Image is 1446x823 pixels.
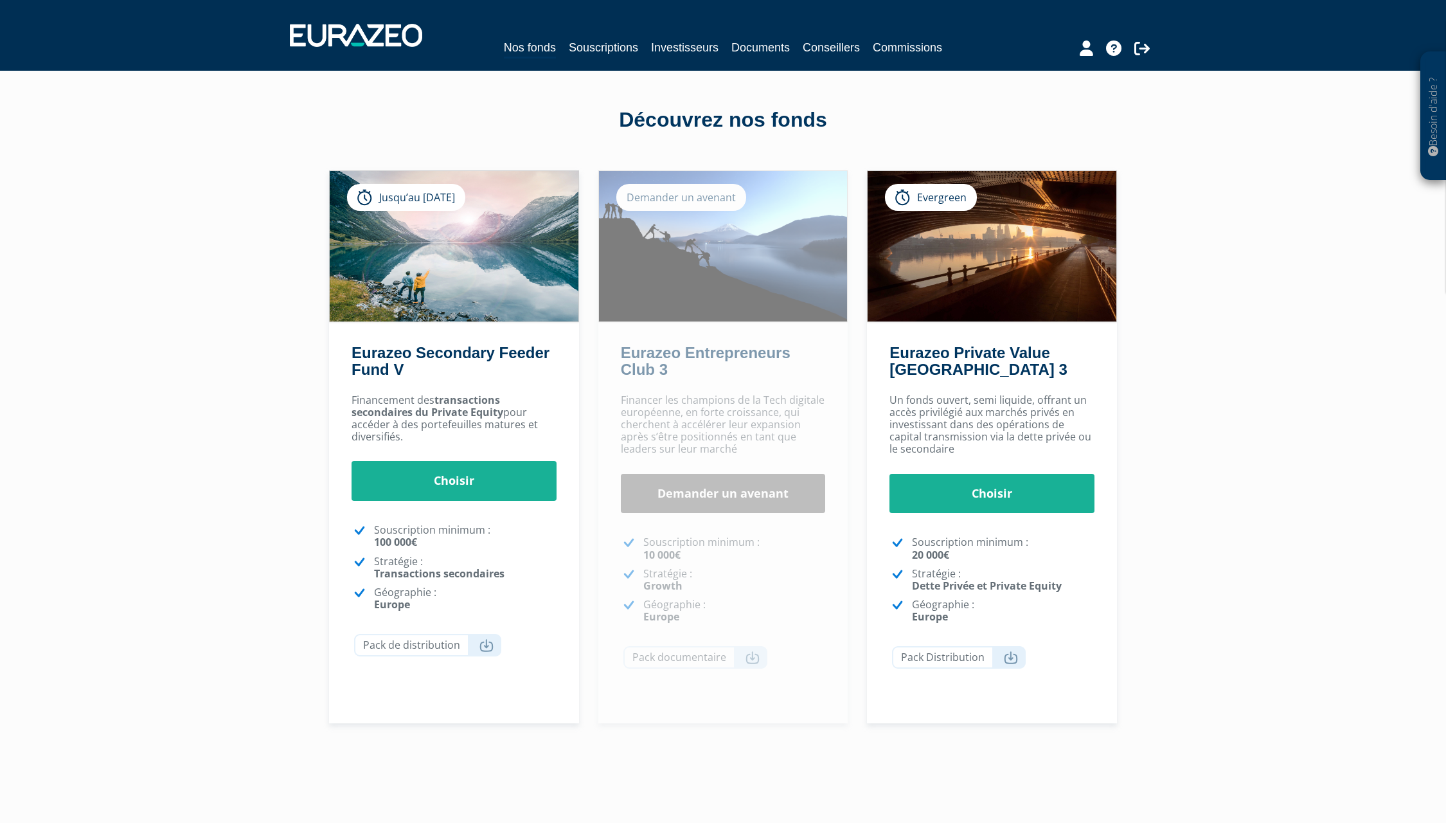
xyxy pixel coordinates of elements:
p: Un fonds ouvert, semi liquide, offrant un accès privilégié aux marchés privés en investissant dan... [889,394,1094,456]
strong: 10 000€ [643,548,681,562]
strong: Europe [912,610,948,624]
strong: transactions secondaires du Private Equity [352,393,503,419]
img: Eurazeo Private Value Europe 3 [868,171,1116,321]
a: Eurazeo Entrepreneurs Club 3 [621,344,790,378]
p: Souscription minimum : [912,536,1094,561]
strong: Europe [643,610,679,624]
p: Géographie : [912,599,1094,623]
strong: Europe [374,597,410,611]
a: Commissions [873,39,942,57]
a: Souscriptions [569,39,638,57]
div: Jusqu’au [DATE] [347,184,465,211]
a: Choisir [352,461,557,501]
strong: 20 000€ [912,548,949,562]
a: Investisseurs [651,39,719,57]
p: Géographie : [643,599,826,623]
p: Financer les champions de la Tech digitale européenne, en forte croissance, qui cherchent à accél... [621,394,826,456]
a: Pack Distribution [892,646,1026,669]
p: Stratégie : [374,556,557,580]
strong: Growth [643,579,683,593]
img: Eurazeo Secondary Feeder Fund V [330,171,578,321]
img: Eurazeo Entrepreneurs Club 3 [599,171,848,321]
img: 1732889491-logotype_eurazeo_blanc_rvb.png [290,24,422,47]
a: Pack de distribution [354,634,501,656]
a: Choisir [889,474,1094,514]
p: Financement des pour accéder à des portefeuilles matures et diversifiés. [352,394,557,444]
p: Besoin d'aide ? [1426,59,1441,174]
strong: 100 000€ [374,535,417,549]
div: Demander un avenant [616,184,746,211]
a: Documents [731,39,790,57]
p: Stratégie : [643,568,826,592]
strong: Dette Privée et Private Equity [912,579,1062,593]
a: Pack documentaire [623,646,767,669]
div: Découvrez nos fonds [357,105,1089,135]
div: Evergreen [885,184,977,211]
a: Eurazeo Secondary Feeder Fund V [352,344,549,378]
a: Conseillers [803,39,860,57]
strong: Transactions secondaires [374,566,504,581]
p: Souscription minimum : [643,536,826,561]
a: Eurazeo Private Value [GEOGRAPHIC_DATA] 3 [889,344,1067,378]
p: Stratégie : [912,568,1094,592]
a: Nos fonds [504,39,556,59]
p: Géographie : [374,586,557,611]
p: Souscription minimum : [374,524,557,548]
a: Demander un avenant [621,474,826,514]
